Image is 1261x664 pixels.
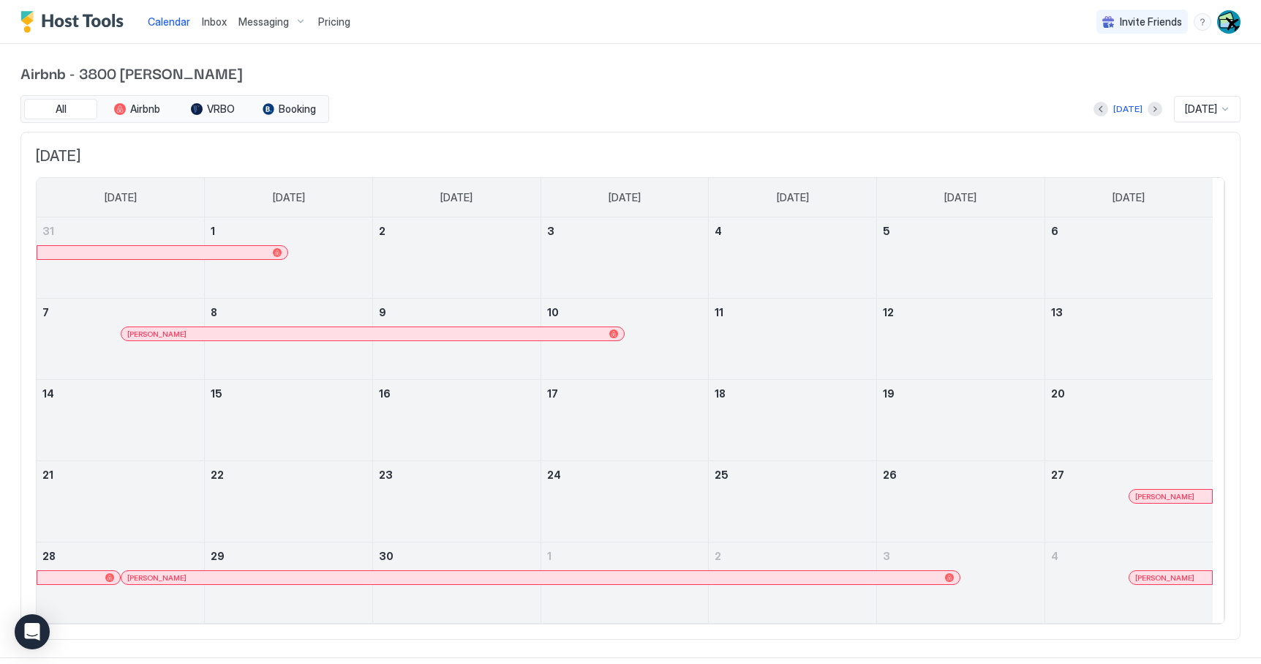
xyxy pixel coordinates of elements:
a: September 12, 2025 [877,299,1044,326]
td: September 23, 2025 [372,461,541,542]
a: Saturday [1098,178,1159,217]
span: 21 [42,469,53,481]
td: October 3, 2025 [877,542,1045,624]
a: September 2, 2025 [373,217,541,245]
a: September 27, 2025 [1045,461,1213,488]
span: [PERSON_NAME] [1135,492,1194,501]
a: September 22, 2025 [205,461,372,488]
span: 1 [211,225,215,237]
a: September 11, 2025 [709,299,876,326]
td: September 11, 2025 [709,299,877,380]
td: September 30, 2025 [372,542,541,624]
span: Airbnb - 3800 [PERSON_NAME] [20,61,1241,83]
td: September 10, 2025 [541,299,709,380]
button: [DATE] [1111,100,1145,118]
td: September 15, 2025 [205,380,373,461]
a: October 2, 2025 [709,542,876,570]
span: 9 [379,306,386,318]
button: Next month [1148,102,1162,116]
a: September 10, 2025 [541,299,709,326]
a: September 28, 2025 [37,542,204,570]
td: September 17, 2025 [541,380,709,461]
div: [DATE] [1113,102,1143,116]
a: Friday [930,178,991,217]
td: September 19, 2025 [877,380,1045,461]
a: September 3, 2025 [541,217,709,245]
td: September 24, 2025 [541,461,709,542]
button: VRBO [176,99,249,119]
button: All [24,99,97,119]
span: 25 [715,469,729,481]
td: September 28, 2025 [37,542,205,624]
span: 26 [883,469,897,481]
a: September 9, 2025 [373,299,541,326]
td: September 6, 2025 [1044,217,1213,299]
a: September 20, 2025 [1045,380,1213,407]
a: September 24, 2025 [541,461,709,488]
a: October 1, 2025 [541,542,709,570]
span: 4 [1051,550,1058,562]
td: September 22, 2025 [205,461,373,542]
span: 2 [379,225,385,237]
span: 31 [42,225,54,237]
span: 18 [715,387,726,400]
span: [DATE] [944,191,976,204]
span: 13 [1051,306,1063,318]
a: September 18, 2025 [709,380,876,407]
a: September 15, 2025 [205,380,372,407]
td: September 21, 2025 [37,461,205,542]
td: September 13, 2025 [1044,299,1213,380]
span: 17 [547,387,558,400]
a: October 4, 2025 [1045,542,1213,570]
a: Sunday [90,178,151,217]
a: September 29, 2025 [205,542,372,570]
td: September 3, 2025 [541,217,709,299]
a: September 21, 2025 [37,461,204,488]
span: [PERSON_NAME] [127,573,187,583]
span: 7 [42,306,49,318]
button: Booking [252,99,325,119]
span: 4 [715,225,722,237]
span: [DATE] [777,191,809,204]
button: Previous month [1094,102,1108,116]
a: August 31, 2025 [37,217,204,245]
td: September 26, 2025 [877,461,1045,542]
td: September 4, 2025 [709,217,877,299]
a: September 7, 2025 [37,299,204,326]
span: Inbox [202,15,227,28]
span: [DATE] [273,191,305,204]
span: 19 [883,387,895,400]
span: 24 [547,469,561,481]
span: 10 [547,306,559,318]
span: [DATE] [1113,191,1145,204]
span: 29 [211,550,225,562]
span: 8 [211,306,217,318]
td: September 9, 2025 [372,299,541,380]
td: October 4, 2025 [1044,542,1213,624]
a: Inbox [202,14,227,29]
span: 14 [42,387,54,400]
td: September 14, 2025 [37,380,205,461]
a: September 19, 2025 [877,380,1044,407]
div: User profile [1217,10,1241,34]
a: October 3, 2025 [877,542,1044,570]
td: September 16, 2025 [372,380,541,461]
td: August 31, 2025 [37,217,205,299]
span: VRBO [207,102,235,116]
span: [DATE] [1185,102,1217,116]
td: September 12, 2025 [877,299,1045,380]
span: 1 [547,550,552,562]
span: Booking [279,102,316,116]
td: September 5, 2025 [877,217,1045,299]
span: 5 [883,225,890,237]
a: Tuesday [426,178,487,217]
a: September 25, 2025 [709,461,876,488]
td: September 20, 2025 [1044,380,1213,461]
span: Pricing [318,15,350,29]
span: All [56,102,67,116]
td: September 1, 2025 [205,217,373,299]
span: 12 [883,306,894,318]
span: Messaging [238,15,289,29]
div: menu [1194,13,1211,31]
td: September 18, 2025 [709,380,877,461]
